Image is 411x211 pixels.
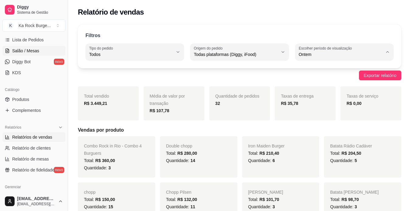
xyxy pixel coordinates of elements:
span: Complementos [12,107,41,113]
span: Quantidade: [248,158,275,163]
span: R$ 98,70 [342,197,359,202]
span: 15 [108,204,113,209]
span: Produtos [12,96,29,102]
strong: 32 [215,101,220,106]
span: [EMAIL_ADDRESS][DOMAIN_NAME] [17,202,56,206]
h2: Relatório de vendas [78,7,144,17]
strong: R$ 35,78 [281,101,298,106]
span: K [8,22,14,29]
span: R$ 101,70 [259,197,279,202]
span: R$ 132,00 [177,197,197,202]
span: Total: [84,197,115,202]
span: R$ 210,40 [259,151,279,156]
span: Chopp Pilsen [166,190,191,195]
div: Catálogo [2,85,65,95]
span: KDS [12,70,21,76]
label: Origem do pedido [194,46,225,51]
strong: R$ 3.449,21 [84,101,107,106]
span: Taxas de entrega [281,94,313,99]
span: [EMAIL_ADDRESS][DOMAIN_NAME] [17,196,56,202]
label: Escolher período de visualização [299,46,354,51]
label: Tipo do pedido [89,46,115,51]
span: R$ 280,00 [177,151,197,156]
span: 3 [108,165,111,170]
span: Quantidade: [84,165,111,170]
span: 3 [273,204,275,209]
span: 5 [354,158,357,163]
p: Filtros [85,32,100,39]
button: Select a team [2,19,65,32]
span: Total vendido [84,94,109,99]
span: R$ 150,00 [95,197,115,202]
span: Quantidade: [330,158,357,163]
span: Quantidade: [248,204,275,209]
span: Lista de Pedidos [12,37,44,43]
span: Relatório de mesas [12,156,49,162]
div: Gerenciar [2,182,65,192]
span: Ontem [299,51,383,57]
span: Média de valor por transação [150,94,185,106]
span: Todas plataformas (Diggy, iFood) [194,51,278,57]
span: Total: [84,158,115,163]
span: 11 [190,204,195,209]
span: Diggy Bot [12,59,31,65]
span: Batata Rádio Cadáver [330,144,372,148]
span: Todos [89,51,173,57]
span: Batata [PERSON_NAME] [330,190,379,195]
div: Ka Rock Burge ... [19,22,51,29]
span: Iron Maiden Burger [248,144,285,148]
span: Sistema de Gestão [17,10,63,15]
span: Quantidade de pedidos [215,94,259,99]
span: Salão / Mesas [12,48,39,54]
span: Total: [330,197,359,202]
span: [PERSON_NAME] [248,190,283,195]
span: Relatório de clientes [12,145,51,151]
span: chopp [84,190,96,195]
h5: Vendas por produto [78,126,401,134]
span: Double chopp [166,144,192,148]
span: R$ 360,00 [95,158,115,163]
span: Total: [330,151,361,156]
span: Quantidade: [166,158,195,163]
span: Total: [166,197,197,202]
span: 3 [354,204,357,209]
strong: R$ 107,78 [150,108,169,113]
span: Relatórios de vendas [12,134,52,140]
span: Quantidade: [84,204,113,209]
span: Quantidade: [166,204,195,209]
span: Total: [166,151,197,156]
span: Relatórios [5,125,21,130]
span: Diggy [17,5,63,10]
span: Total: [248,151,279,156]
span: Total: [248,197,279,202]
span: R$ 204,50 [342,151,361,156]
span: Quantidade: [330,204,357,209]
span: Relatório de fidelidade [12,167,54,173]
span: 6 [273,158,275,163]
span: Combo Rock in Rio - Combo 4 Burguers [84,144,142,156]
span: 14 [190,158,195,163]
